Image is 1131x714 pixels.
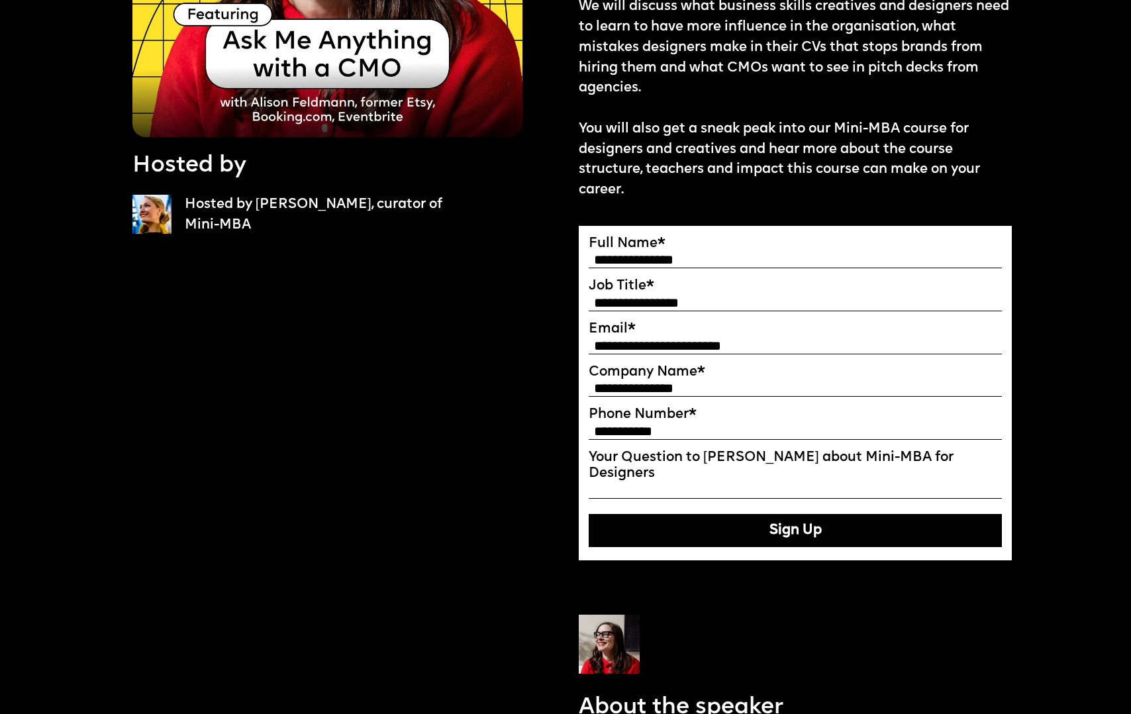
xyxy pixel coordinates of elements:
[589,236,1002,252] label: Full Name
[132,150,246,182] p: Hosted by
[589,450,1002,482] label: Your Question to [PERSON_NAME] about Mini-MBA for Designers
[589,321,1002,338] label: Email
[589,514,1002,547] button: Sign Up
[589,278,1002,295] label: Job Title
[589,407,1002,423] label: Phone Number
[589,364,1002,381] label: Company Name
[185,195,452,236] p: Hosted by [PERSON_NAME], curator of Mini-MBA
